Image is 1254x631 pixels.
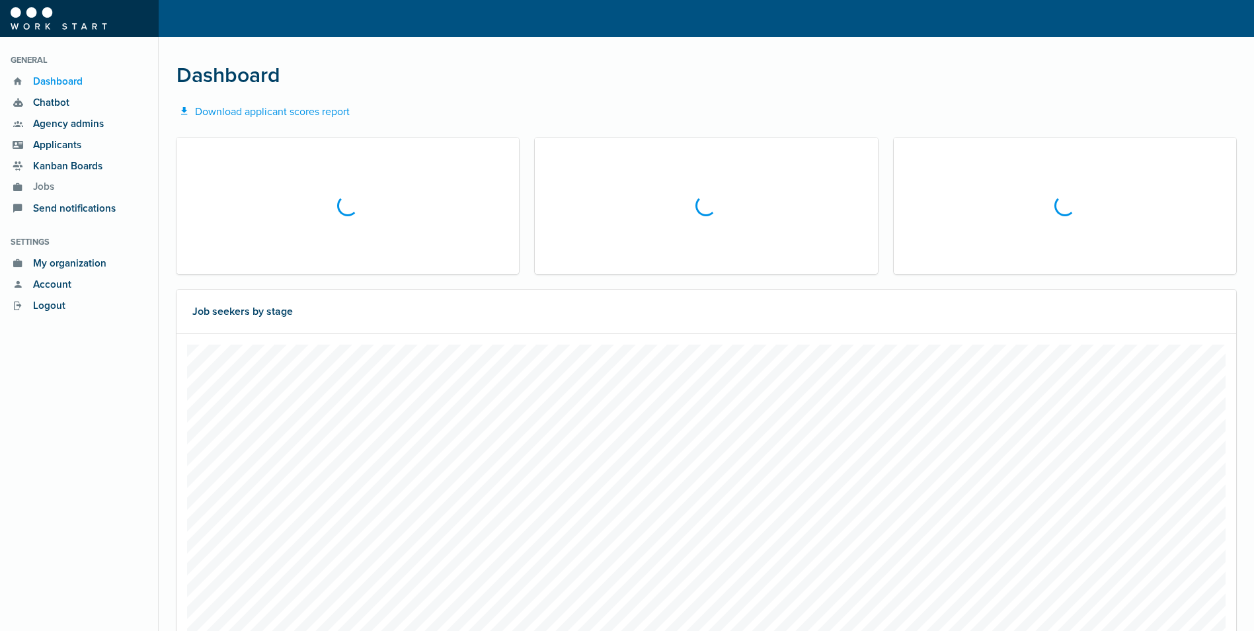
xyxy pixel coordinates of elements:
a: My organization [11,253,147,274]
span: Jobs [26,179,54,195]
a: Jobs [11,177,147,198]
span: Account [26,277,71,292]
span: Agency admins [26,116,104,132]
span: Download applicant scores report [195,105,350,118]
a: Chatbot [11,92,147,113]
a: Account [11,274,147,295]
a: Agency admins [11,113,147,134]
a: Applicants [11,134,147,155]
span: Send notifications [26,201,116,216]
h3: Job seekers by stage [192,306,293,317]
p: Settings [11,236,147,249]
a: Download applicant scores report [176,105,350,118]
span: Dashboard [26,74,83,89]
div: Total users [176,138,519,274]
a: Dashboard [11,71,147,92]
a: Logout [11,295,147,316]
span: Logout [26,298,65,314]
a: Kanban Boards [11,155,147,177]
h1: Dashboard [176,63,280,87]
p: General [11,54,147,67]
span: My organization [26,256,106,271]
span: Applicants [26,138,81,153]
span: Chatbot [26,95,69,110]
a: Send notifications [11,198,147,219]
img: WorkStart logo [11,7,107,30]
span: Kanban Boards [26,159,102,174]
